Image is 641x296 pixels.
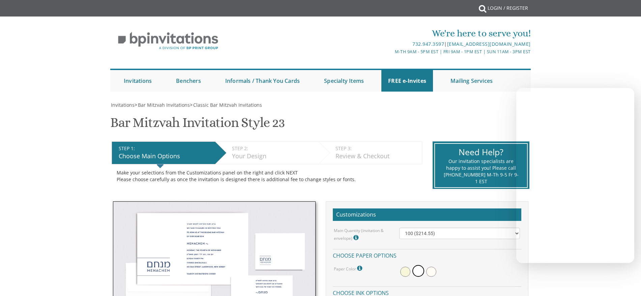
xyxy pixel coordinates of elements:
[111,102,135,108] span: Invitations
[193,102,262,108] a: Classic Bar Mitzvah Invitations
[251,48,531,55] div: M-Th 9am - 5pm EST | Fri 9am - 1pm EST | Sun 11am - 3pm EST
[110,102,135,108] a: Invitations
[334,228,389,242] label: Main Quantity (invitation & envelope)
[447,41,531,47] a: [EMAIL_ADDRESS][DOMAIN_NAME]
[110,115,285,135] h1: Bar Mitzvah Invitation Style 23
[444,70,499,92] a: Mailing Services
[251,27,531,40] div: We're here to serve you!
[381,70,433,92] a: FREE e-Invites
[119,152,212,161] div: Choose Main Options
[232,152,315,161] div: Your Design
[443,158,519,185] div: Our invitation specialists are happy to assist you! Please call [PHONE_NUMBER] M-Th 9-5 Fr 9-1 EST
[137,102,190,108] a: Bar Mitzvah Invitations
[333,249,521,261] h4: Choose paper options
[251,40,531,48] div: |
[135,102,190,108] span: >
[336,145,418,152] div: STEP 3:
[443,146,519,158] div: Need Help?
[232,145,315,152] div: STEP 2:
[110,27,226,55] img: BP Invitation Loft
[334,264,364,273] label: Paper Color
[412,41,444,47] a: 732.947.3597
[336,152,418,161] div: Review & Checkout
[117,70,158,92] a: Invitations
[516,88,634,263] iframe: chat widget
[119,145,212,152] div: STEP 1:
[333,208,521,221] h2: Customizations
[138,102,190,108] span: Bar Mitzvah Invitations
[218,70,307,92] a: Informals / Thank You Cards
[613,269,634,289] iframe: chat widget
[169,70,208,92] a: Benchers
[317,70,371,92] a: Specialty Items
[117,169,417,183] div: Make your selections from the Customizations panel on the right and click NEXT Please choose care...
[516,271,634,286] iframe: chat widget
[190,102,262,108] span: >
